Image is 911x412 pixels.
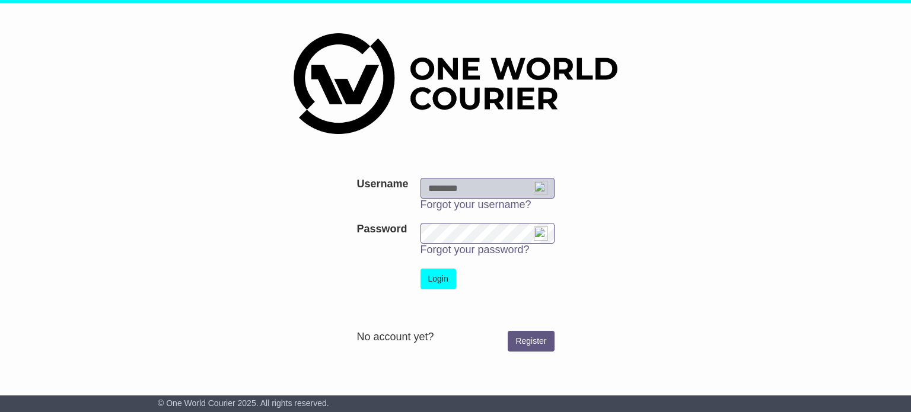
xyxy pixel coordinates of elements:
img: npw-badge-icon-locked.svg [534,181,548,195]
button: Login [421,269,456,289]
a: Forgot your password? [421,244,530,255]
label: Username [356,178,408,191]
span: © One World Courier 2025. All rights reserved. [158,398,329,408]
img: npw-badge-icon-locked.svg [534,226,548,241]
a: Register [508,331,554,352]
div: No account yet? [356,331,554,344]
a: Forgot your username? [421,199,531,210]
label: Password [356,223,407,236]
img: One World [294,33,617,134]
